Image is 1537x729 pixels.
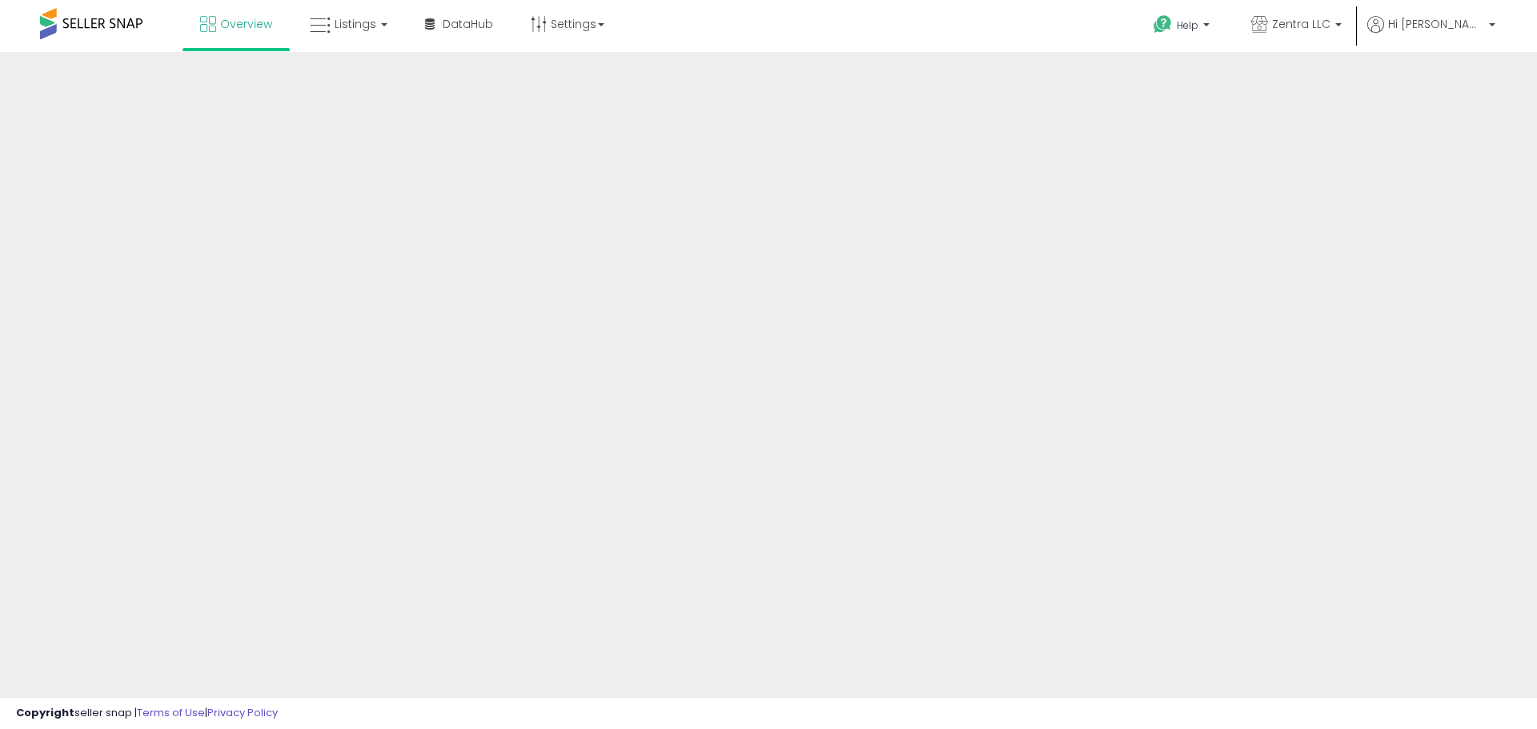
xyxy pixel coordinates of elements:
[1272,16,1330,32] span: Zentra LLC
[1388,16,1484,32] span: Hi [PERSON_NAME]
[1153,14,1173,34] i: Get Help
[1367,16,1495,52] a: Hi [PERSON_NAME]
[1141,2,1226,52] a: Help
[137,705,205,720] a: Terms of Use
[220,16,272,32] span: Overview
[335,16,376,32] span: Listings
[1177,18,1198,32] span: Help
[207,705,278,720] a: Privacy Policy
[443,16,493,32] span: DataHub
[16,706,278,721] div: seller snap | |
[16,705,74,720] strong: Copyright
